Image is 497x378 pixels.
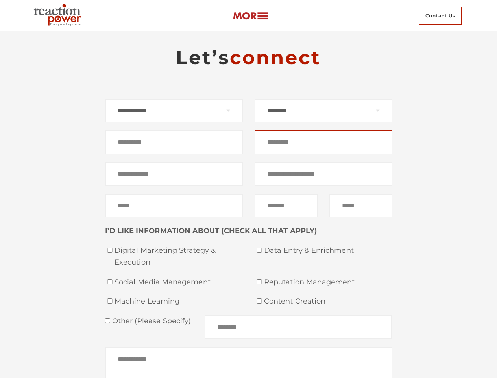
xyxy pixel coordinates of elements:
span: Content Creation [264,296,392,308]
h2: Let’s [105,46,392,69]
strong: I’D LIKE INFORMATION ABOUT (CHECK ALL THAT APPLY) [105,226,317,235]
span: Contact Us [419,7,462,25]
span: Data Entry & Enrichment [264,245,392,257]
span: Reputation Management [264,276,392,288]
img: Executive Branding | Personal Branding Agency [30,2,87,30]
span: Other (please specify) [110,317,191,325]
img: more-btn.png [233,11,268,20]
span: connect [230,46,321,69]
span: Machine Learning [115,296,243,308]
span: Digital Marketing Strategy & Execution [115,245,243,268]
span: Social Media Management [115,276,243,288]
